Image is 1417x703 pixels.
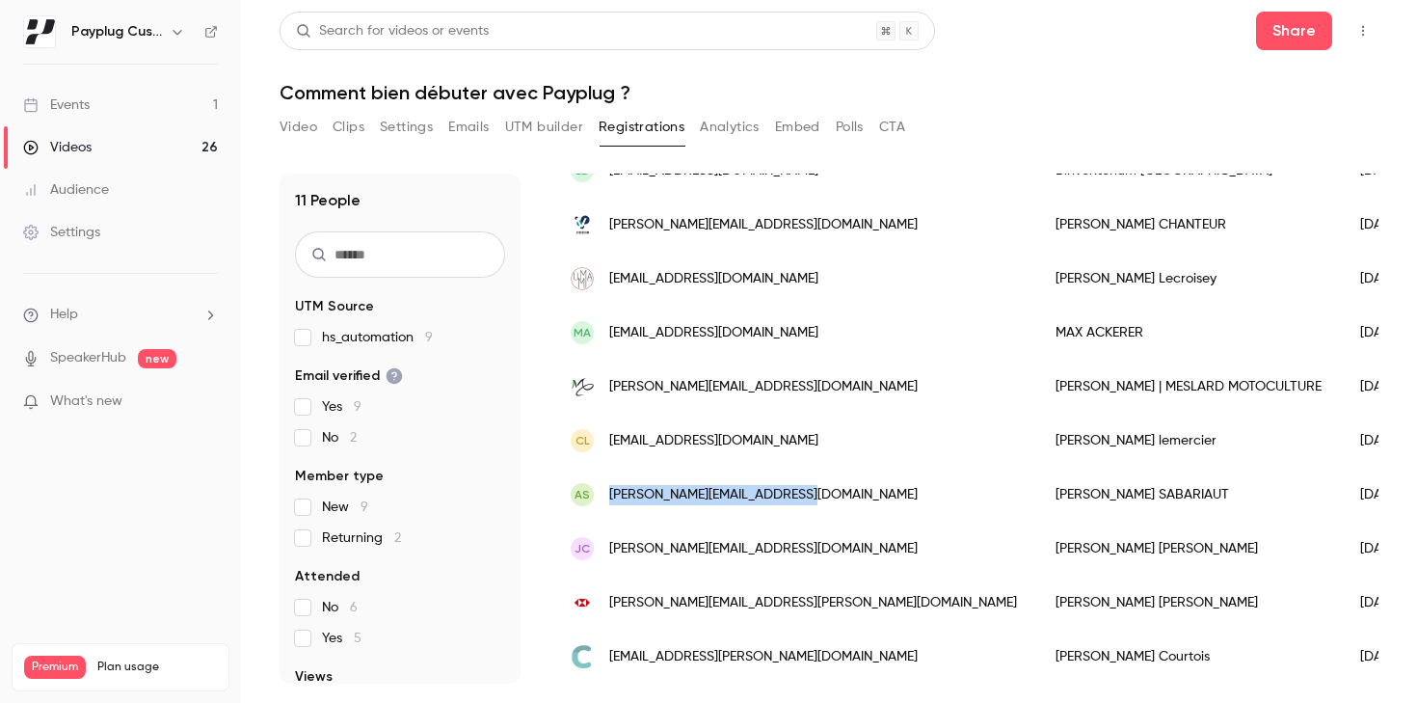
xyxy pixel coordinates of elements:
[1036,198,1341,252] div: [PERSON_NAME] CHANTEUR
[322,598,358,617] span: No
[24,656,86,679] span: Premium
[1036,252,1341,306] div: [PERSON_NAME] Lecroisey
[575,486,590,503] span: AS
[97,660,217,675] span: Plan usage
[609,269,818,289] span: [EMAIL_ADDRESS][DOMAIN_NAME]
[879,112,905,143] button: CTA
[280,112,317,143] button: Video
[23,180,109,200] div: Audience
[700,112,760,143] button: Analytics
[361,500,368,514] span: 9
[295,667,333,687] span: Views
[296,21,489,41] div: Search for videos or events
[295,366,403,386] span: Email verified
[50,392,122,412] span: What's new
[1036,360,1341,414] div: [PERSON_NAME] | MESLARD MOTOCULTURE
[50,348,126,368] a: SpeakerHub
[609,323,818,343] span: [EMAIL_ADDRESS][DOMAIN_NAME]
[609,647,918,667] span: [EMAIL_ADDRESS][PERSON_NAME][DOMAIN_NAME]
[1036,630,1341,684] div: [PERSON_NAME] Courtois
[354,632,361,645] span: 5
[571,375,594,398] img: meslard-sarl.fr
[23,305,218,325] li: help-dropdown-opener
[575,540,590,557] span: JC
[71,22,162,41] h6: Payplug Customer Success
[138,349,176,368] span: new
[609,431,818,451] span: [EMAIL_ADDRESS][DOMAIN_NAME]
[571,645,594,668] img: cycland.fr
[574,324,591,341] span: MA
[24,16,55,47] img: Payplug Customer Success
[609,539,918,559] span: [PERSON_NAME][EMAIL_ADDRESS][DOMAIN_NAME]
[322,498,368,517] span: New
[333,112,364,143] button: Clips
[380,112,433,143] button: Settings
[1036,522,1341,576] div: [PERSON_NAME] [PERSON_NAME]
[23,138,92,157] div: Videos
[295,189,361,212] h1: 11 People
[23,95,90,115] div: Events
[322,328,433,347] span: hs_automation
[1036,468,1341,522] div: [PERSON_NAME] SABARIAUT
[322,528,401,548] span: Returning
[575,432,590,449] span: cl
[350,431,357,445] span: 2
[1036,576,1341,630] div: [PERSON_NAME] [PERSON_NAME]
[571,213,594,236] img: visiocom.pro
[322,397,361,417] span: Yes
[1036,306,1341,360] div: MAX ACKERER
[836,112,864,143] button: Polls
[1348,15,1378,46] button: Top Bar Actions
[505,112,583,143] button: UTM builder
[609,377,918,397] span: [PERSON_NAME][EMAIL_ADDRESS][DOMAIN_NAME]
[295,297,374,316] span: UTM Source
[448,112,489,143] button: Emails
[1036,414,1341,468] div: [PERSON_NAME] lemercier
[354,400,361,414] span: 9
[280,81,1378,104] h1: Comment bien débuter avec Payplug ?
[571,267,594,290] img: umamiparis.com
[609,485,918,505] span: [PERSON_NAME][EMAIL_ADDRESS][DOMAIN_NAME]
[23,223,100,242] div: Settings
[295,467,384,486] span: Member type
[195,393,218,411] iframe: Noticeable Trigger
[571,591,594,614] img: hsbc.fr
[599,112,684,143] button: Registrations
[609,593,1017,613] span: [PERSON_NAME][EMAIL_ADDRESS][PERSON_NAME][DOMAIN_NAME]
[394,531,401,545] span: 2
[50,305,78,325] span: Help
[322,629,361,648] span: Yes
[322,428,357,447] span: No
[295,567,360,586] span: Attended
[425,331,433,344] span: 9
[1256,12,1332,50] button: Share
[775,112,820,143] button: Embed
[609,215,918,235] span: [PERSON_NAME][EMAIL_ADDRESS][DOMAIN_NAME]
[350,601,358,614] span: 6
